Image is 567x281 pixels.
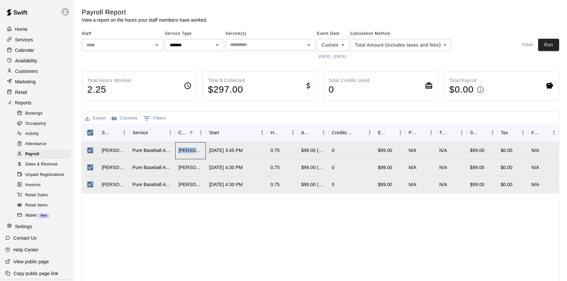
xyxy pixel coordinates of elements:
[16,200,74,210] a: Retail Items
[301,147,325,154] div: $99.00 (Card)
[332,147,334,154] div: 0
[328,123,374,142] div: Credits Used
[142,113,167,124] button: Show filters
[102,123,110,142] div: Staff
[15,68,38,75] p: Customers
[25,110,43,117] span: Bookings
[119,128,129,138] button: Menu
[16,140,71,149] div: Attendance
[15,78,36,85] p: Marketing
[208,77,245,84] p: Total $ Collected
[25,202,48,209] span: Retail Items
[439,123,448,142] div: Total Pay
[110,113,139,123] button: Select columns
[386,128,395,137] button: Sort
[5,35,69,45] a: Services
[16,191,71,200] div: Retail Sales
[225,29,316,39] span: Service(s)
[298,123,329,142] div: Amount Paid
[16,139,74,149] a: Attendance
[5,56,69,66] a: Availability
[133,181,172,188] div: Pure Baseball Assessment
[5,222,69,231] a: Settings
[25,182,41,188] span: Invoices
[488,128,497,138] button: Menu
[375,142,406,159] div: $99.00
[439,147,447,154] div: N/A
[213,40,222,50] button: Open
[270,147,280,154] div: 0.75
[25,172,64,178] span: Unpaid Registrations
[470,147,484,154] div: $99.00
[5,24,69,34] div: Home
[82,17,207,23] p: View a report on the hours your staff members have worked.
[356,128,365,137] button: Sort
[15,223,32,230] p: Settings
[16,109,71,118] div: Bookings
[25,131,39,137] span: Activity
[501,123,508,142] div: Tax
[5,66,69,76] div: Customers
[270,123,279,142] div: Hours
[5,98,69,108] a: Reports
[16,119,74,129] a: Occupancy
[470,164,484,171] div: $99.00
[317,39,349,51] div: Custom
[267,123,298,142] div: Hours
[102,181,126,188] div: Pete Zoccolillo
[439,181,447,188] div: N/A
[15,89,27,96] p: Retail
[309,128,319,137] button: Sort
[133,147,172,154] div: Pure Baseball Assessment
[16,180,74,190] a: Invoices
[219,128,228,137] button: Sort
[82,8,207,17] h5: Payroll Report
[209,123,219,142] div: Start
[206,123,267,142] div: Start
[257,128,267,138] button: Menu
[332,123,355,142] div: Credits Used
[439,164,447,171] div: N/A
[13,247,38,253] p: Help Center
[15,26,28,32] p: Home
[16,150,71,159] div: Payroll
[16,181,71,190] div: Invoices
[15,36,33,43] p: Services
[350,29,451,39] span: Calculation Method
[165,128,175,138] button: Menu
[178,147,203,154] div: Christopher Simonelli
[478,128,488,137] button: Sort
[501,147,513,154] div: $0.00
[531,123,540,142] div: Fees
[87,77,131,84] p: Total Hours Worked
[317,52,348,61] button: [DATE] - [DATE]
[5,87,69,97] a: Retail
[378,123,387,142] div: Effective Price
[538,39,559,51] button: Run
[317,29,349,39] span: Event Date
[15,57,37,64] p: Availability
[178,123,187,142] div: Customer
[409,164,416,171] div: N/A
[449,84,473,96] h4: $ 0.00
[301,164,325,171] div: $99.00 (Card)
[209,181,242,188] div: Oct 3, 2025 at 4:30 PM
[16,160,74,170] a: Sales & Revenue
[395,128,405,138] button: Menu
[165,29,224,39] span: Service Type
[329,84,369,96] h4: 0
[5,77,69,87] div: Marketing
[375,159,406,176] div: $99.00
[196,128,206,138] button: Menu
[329,77,369,84] p: Total Credits Used
[178,181,203,188] div: Ron Miller
[288,128,298,138] button: Menu
[178,164,203,171] div: Elissa Martorelli
[16,170,74,180] a: Unpaid Registrations
[15,99,31,106] p: Reports
[16,129,71,139] div: Activity
[102,147,126,154] div: Pete Zoccolillo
